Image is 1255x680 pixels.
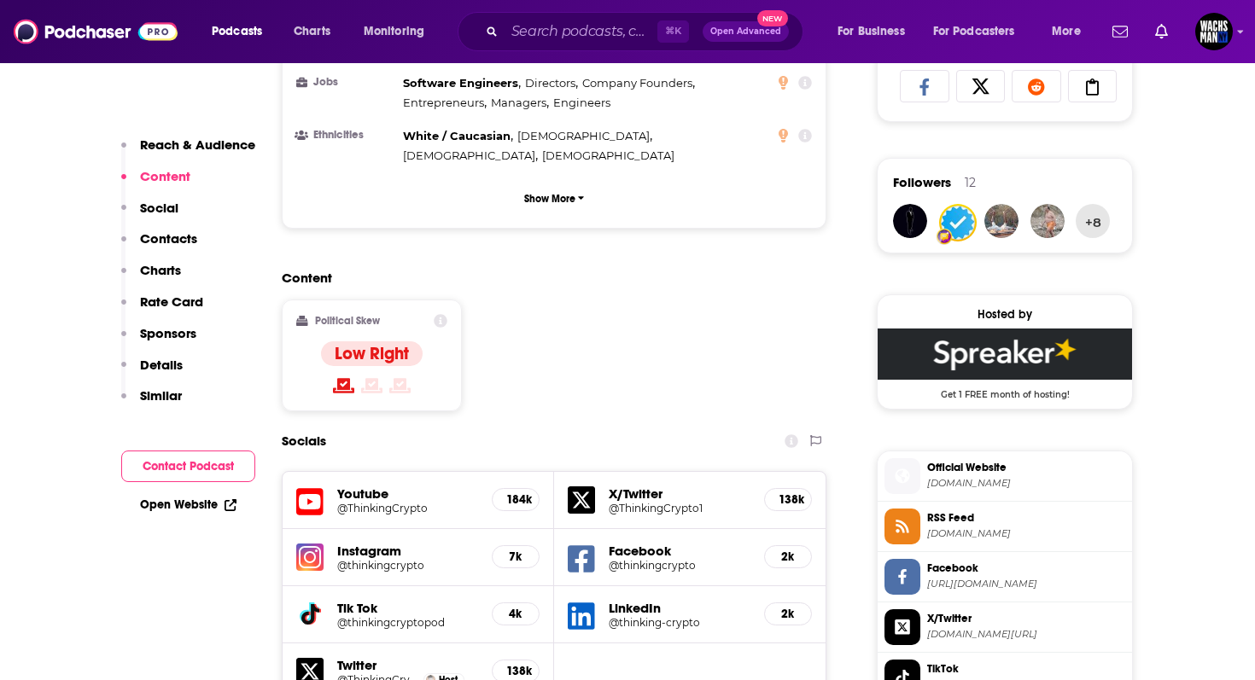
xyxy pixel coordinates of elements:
[525,73,578,93] span: ,
[893,204,927,238] img: CreativeHill
[121,168,190,200] button: Content
[878,328,1132,398] a: Spreaker Deal: Get 1 FREE month of hosting!
[200,18,284,45] button: open menu
[403,126,513,146] span: ,
[609,559,750,572] a: @thinkingcrypto
[121,200,178,231] button: Social
[779,549,797,564] h5: 2k
[1195,13,1233,50] span: Logged in as WachsmanNY
[506,492,525,507] h5: 184k
[506,607,525,621] h5: 4k
[609,616,750,629] h5: @thinking-crypto
[582,76,692,90] span: Company Founders
[121,262,181,294] button: Charts
[933,20,1015,44] span: For Podcasters
[296,77,396,88] h3: Jobs
[335,343,409,364] h4: Low Right
[140,230,197,247] p: Contacts
[140,294,203,310] p: Rate Card
[609,600,750,616] h5: LinkedIn
[956,70,1006,102] a: Share on X/Twitter
[525,76,575,90] span: Directors
[337,616,478,629] a: @thinkingcryptopod
[14,15,178,48] img: Podchaser - Follow, Share and Rate Podcasts
[878,380,1132,400] span: Get 1 FREE month of hosting!
[121,325,196,357] button: Sponsors
[506,549,525,564] h5: 7k
[506,664,525,678] h5: 138k
[517,126,652,146] span: ,
[927,578,1125,590] span: https://www.facebook.com/thinkingcrypto
[884,609,1125,645] a: X/Twitter[DOMAIN_NAME][URL]
[1076,204,1110,238] button: +8
[1052,20,1081,44] span: More
[403,148,535,162] span: [DEMOGRAPHIC_DATA]
[140,497,236,512] a: Open Website
[965,175,976,190] div: 12
[403,76,518,90] span: Software Engineers
[779,607,797,621] h5: 2k
[121,450,255,482] button: Contact Podcast
[657,20,689,43] span: ⌘ K
[1195,13,1233,50] img: User Profile
[140,387,182,404] p: Similar
[884,559,1125,595] a: Facebook[URL][DOMAIN_NAME]
[294,20,330,44] span: Charts
[582,73,695,93] span: ,
[337,600,478,616] h5: Tik Tok
[121,387,182,419] button: Similar
[1068,70,1118,102] a: Copy Link
[710,27,781,36] span: Open Advanced
[283,18,341,45] a: Charts
[884,509,1125,544] a: RSS Feed[DOMAIN_NAME]
[337,543,478,559] h5: Instagram
[878,328,1132,380] img: Spreaker Deal: Get 1 FREE month of hosting!
[337,485,478,502] h5: Youtube
[337,559,478,572] a: @thinkingcrypto
[140,325,196,341] p: Sponsors
[900,70,949,102] a: Share on Facebook
[474,12,820,51] div: Search podcasts, credits, & more...
[893,174,951,190] span: Followers
[403,93,487,113] span: ,
[140,200,178,216] p: Social
[941,206,975,240] img: alisyad11ali
[296,130,396,141] h3: Ethnicities
[609,543,750,559] h5: Facebook
[757,10,788,26] span: New
[315,315,380,327] h2: Political Skew
[878,307,1132,322] div: Hosted by
[984,204,1019,238] img: deckard.d870
[140,168,190,184] p: Content
[403,73,521,93] span: ,
[403,146,538,166] span: ,
[140,262,181,278] p: Charts
[927,661,1125,677] span: TikTok
[282,425,326,457] h2: Socials
[703,21,789,42] button: Open AdvancedNew
[491,96,546,109] span: Managers
[927,628,1125,641] span: twitter.com/ThinkingCrypto1
[140,137,255,153] p: Reach & Audience
[364,20,424,44] span: Monitoring
[403,96,484,109] span: Entrepreneurs
[517,129,650,142] span: [DEMOGRAPHIC_DATA]
[282,270,813,286] h2: Content
[337,502,478,514] a: @ThinkingCrypto
[1030,204,1065,238] img: p3p3
[927,477,1125,490] span: thinkingcrypto.com
[121,357,183,388] button: Details
[296,543,324,571] img: iconImage
[403,129,511,142] span: White / Caucasian
[542,148,674,162] span: [DEMOGRAPHIC_DATA]
[927,561,1125,576] span: Facebook
[826,18,926,45] button: open menu
[121,230,197,262] button: Contacts
[927,510,1125,526] span: RSS Feed
[337,657,478,673] h5: Twitter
